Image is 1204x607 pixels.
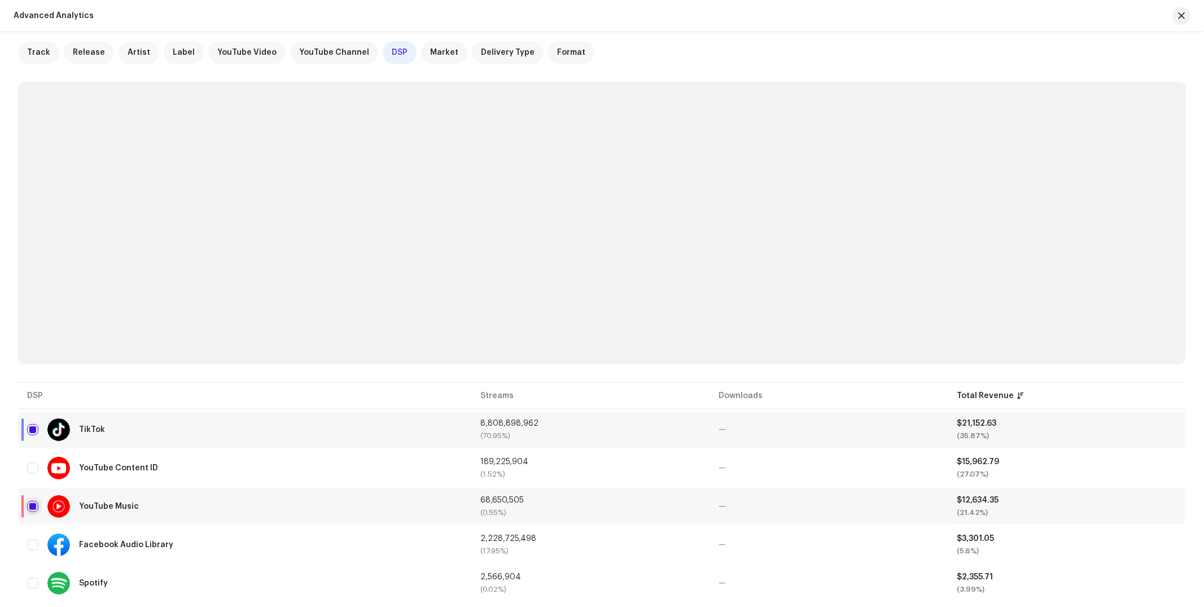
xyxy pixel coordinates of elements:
[480,586,700,593] div: (0.02%)
[957,509,1177,517] div: (21.42%)
[299,48,369,57] span: YouTube Channel
[719,541,939,549] div: —
[719,426,939,434] div: —
[957,458,1177,466] div: $15,962.79
[957,432,1177,440] div: (35.87%)
[430,48,458,57] span: Market
[480,547,700,555] div: (17.95%)
[957,586,1177,593] div: (3.99%)
[480,573,700,581] div: 2,566,904
[480,458,700,466] div: 189,225,904
[957,496,1177,504] div: $12,634.35
[557,48,585,57] span: Format
[480,470,700,478] div: (1.52%)
[957,535,1177,543] div: $3,301.05
[481,48,535,57] span: Delivery Type
[957,420,1177,427] div: $21,152.63
[173,48,195,57] span: Label
[480,509,700,517] div: (0.55%)
[217,48,277,57] span: YouTube Video
[957,547,1177,555] div: (5.6%)
[480,432,700,440] div: (70.95%)
[392,48,408,57] span: DSP
[480,535,700,543] div: 2,228,725,498
[957,470,1177,478] div: (27.07%)
[480,420,700,427] div: 8,808,898,962
[719,464,939,472] div: —
[719,579,939,587] div: —
[719,503,939,510] div: —
[480,496,700,504] div: 68,650,505
[957,573,1177,581] div: $2,355.71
